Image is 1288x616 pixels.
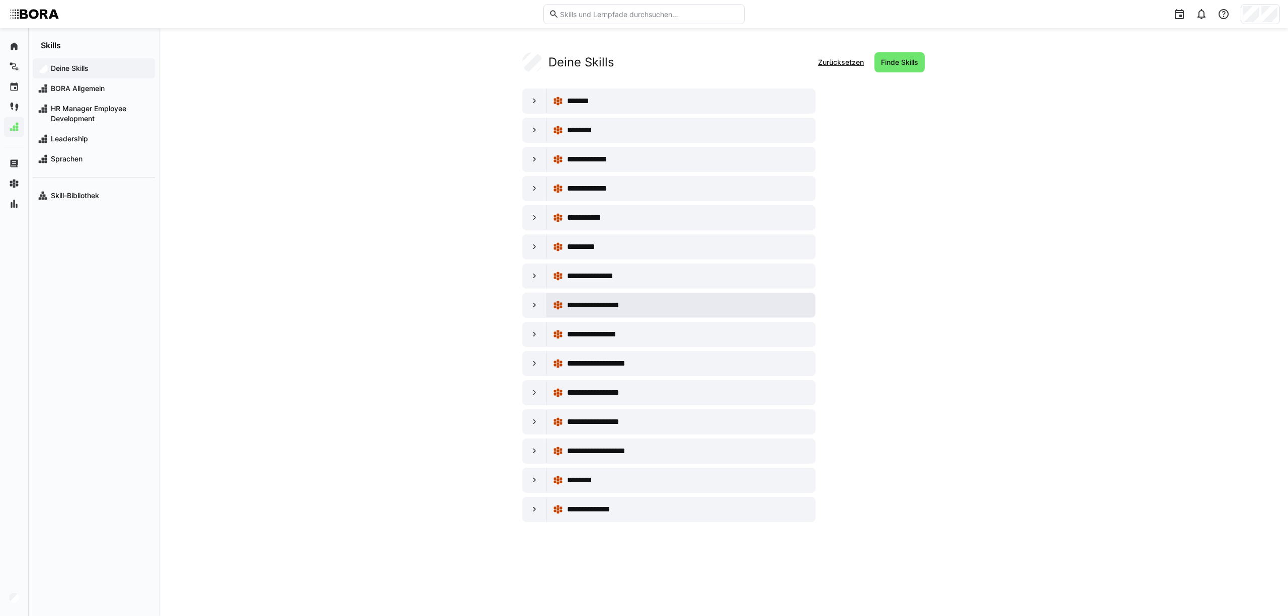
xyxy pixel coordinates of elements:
input: Skills und Lernpfade durchsuchen… [559,10,739,19]
span: HR Manager Employee Development [49,104,150,124]
button: Finde Skills [874,52,925,72]
h2: Deine Skills [548,55,614,70]
button: Zurücksetzen [812,52,870,72]
span: Sprachen [49,154,150,164]
span: BORA Allgemein [49,83,150,94]
span: Finde Skills [879,57,920,67]
span: Leadership [49,134,150,144]
span: Zurücksetzen [817,57,865,67]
